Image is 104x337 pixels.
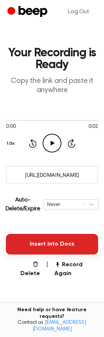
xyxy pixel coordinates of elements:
p: Auto-Delete/Expire [6,196,40,213]
a: Beep [7,5,49,19]
p: Copy the link and paste it anywhere [6,77,98,95]
span: 0:00 [6,123,16,131]
h1: Your Recording is Ready [6,47,98,71]
a: Log Out [61,3,97,21]
button: Insert into Docs [6,234,98,254]
button: Record Again [54,260,98,278]
span: | [46,260,48,278]
button: Delete [15,260,40,278]
a: [EMAIL_ADDRESS][DOMAIN_NAME] [33,320,86,332]
button: 1.0x [6,137,17,150]
div: Never [47,201,81,208]
span: 0:02 [88,123,98,131]
span: Contact us [4,320,100,333]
